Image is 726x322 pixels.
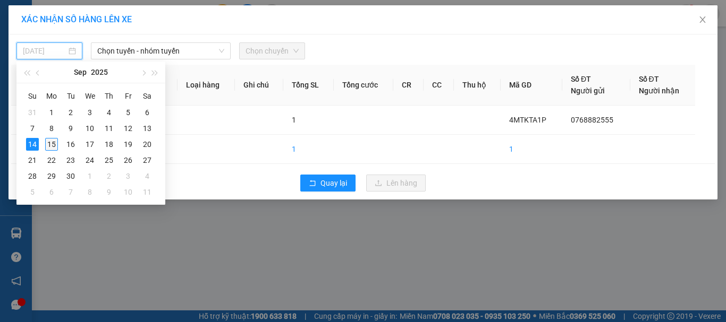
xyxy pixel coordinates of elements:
[11,65,46,106] th: STT
[454,65,501,106] th: Thu hộ
[80,136,99,152] td: 2025-09-17
[23,152,42,168] td: 2025-09-21
[61,152,80,168] td: 2025-09-23
[99,88,119,105] th: Th
[639,75,659,83] span: Số ĐT
[26,186,39,198] div: 5
[138,120,157,136] td: 2025-09-13
[283,135,333,164] td: 1
[122,106,134,119] div: 5
[141,154,154,167] div: 27
[45,154,58,167] div: 22
[246,43,299,59] span: Chọn chuyến
[501,65,562,106] th: Mã GD
[23,120,42,136] td: 2025-09-07
[283,65,333,106] th: Tổng SL
[61,136,80,152] td: 2025-09-16
[698,15,707,24] span: close
[80,168,99,184] td: 2025-10-01
[23,45,66,57] input: 14/09/2025
[300,175,356,192] button: rollbackQuay lại
[122,186,134,198] div: 10
[83,106,96,119] div: 3
[309,179,316,188] span: rollback
[138,184,157,200] td: 2025-10-11
[42,120,61,136] td: 2025-09-08
[119,88,138,105] th: Fr
[235,65,283,106] th: Ghi chú
[571,116,613,124] span: 0768882555
[23,105,42,120] td: 2025-08-31
[138,105,157,120] td: 2025-09-06
[21,14,132,24] span: XÁC NHẬN SỐ HÀNG LÊN XE
[119,168,138,184] td: 2025-10-03
[393,65,424,106] th: CR
[45,138,58,151] div: 15
[141,106,154,119] div: 6
[141,170,154,182] div: 4
[61,184,80,200] td: 2025-10-07
[26,154,39,167] div: 21
[45,122,58,135] div: 8
[26,122,39,135] div: 7
[99,120,119,136] td: 2025-09-11
[42,88,61,105] th: Mo
[91,62,108,83] button: 2025
[571,86,605,95] span: Người gửi
[119,152,138,168] td: 2025-09-26
[80,152,99,168] td: 2025-09-24
[61,168,80,184] td: 2025-09-30
[64,154,77,167] div: 23
[42,105,61,120] td: 2025-09-01
[103,154,115,167] div: 25
[45,170,58,182] div: 29
[138,88,157,105] th: Sa
[122,170,134,182] div: 3
[688,5,717,35] button: Close
[42,136,61,152] td: 2025-09-15
[141,122,154,135] div: 13
[141,186,154,198] div: 11
[64,170,77,182] div: 30
[119,184,138,200] td: 2025-10-10
[122,138,134,151] div: 19
[99,136,119,152] td: 2025-09-18
[366,175,426,192] button: uploadLên hàng
[45,106,58,119] div: 1
[42,152,61,168] td: 2025-09-22
[292,116,296,124] span: 1
[119,105,138,120] td: 2025-09-05
[103,122,115,135] div: 11
[23,184,42,200] td: 2025-10-05
[178,65,235,106] th: Loại hàng
[119,136,138,152] td: 2025-09-19
[61,88,80,105] th: Tu
[103,138,115,151] div: 18
[122,154,134,167] div: 26
[571,75,591,83] span: Số ĐT
[83,186,96,198] div: 8
[99,105,119,120] td: 2025-09-04
[138,136,157,152] td: 2025-09-20
[26,170,39,182] div: 28
[80,184,99,200] td: 2025-10-08
[99,168,119,184] td: 2025-10-02
[11,106,46,135] td: 1
[97,43,224,59] span: Chọn tuyến - nhóm tuyến
[83,154,96,167] div: 24
[103,106,115,119] div: 4
[23,88,42,105] th: Su
[80,105,99,120] td: 2025-09-03
[26,106,39,119] div: 31
[74,62,87,83] button: Sep
[80,120,99,136] td: 2025-09-10
[23,136,42,152] td: 2025-09-14
[45,186,58,198] div: 6
[103,170,115,182] div: 2
[64,106,77,119] div: 2
[141,138,154,151] div: 20
[61,105,80,120] td: 2025-09-02
[80,88,99,105] th: We
[61,120,80,136] td: 2025-09-09
[424,65,454,106] th: CC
